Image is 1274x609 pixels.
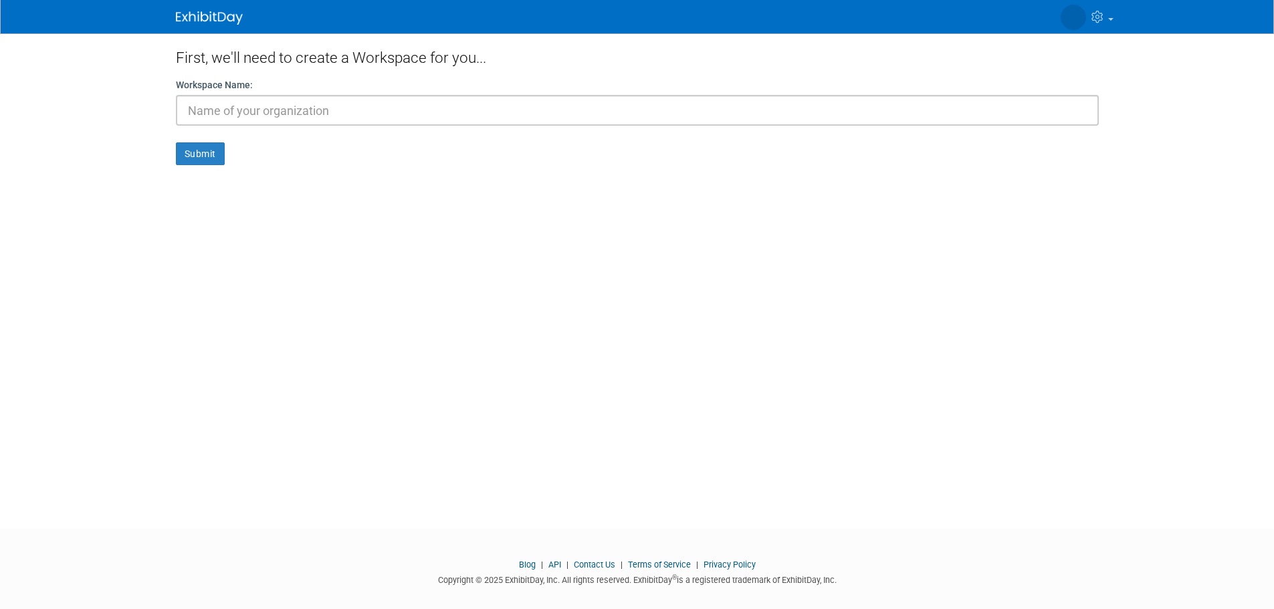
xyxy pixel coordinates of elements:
input: Name of your organization [176,95,1099,126]
div: First, we'll need to create a Workspace for you... [176,33,1099,78]
a: Privacy Policy [704,560,756,570]
a: Terms of Service [628,560,691,570]
span: | [563,560,572,570]
label: Workspace Name: [176,78,253,92]
span: | [617,560,626,570]
a: API [548,560,561,570]
a: Blog [519,560,536,570]
span: | [693,560,702,570]
img: ExhibitDay [176,11,243,25]
sup: ® [672,574,677,581]
a: Contact Us [574,560,615,570]
button: Submit [176,142,225,165]
img: Christi Fabela [1061,5,1086,30]
span: | [538,560,546,570]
